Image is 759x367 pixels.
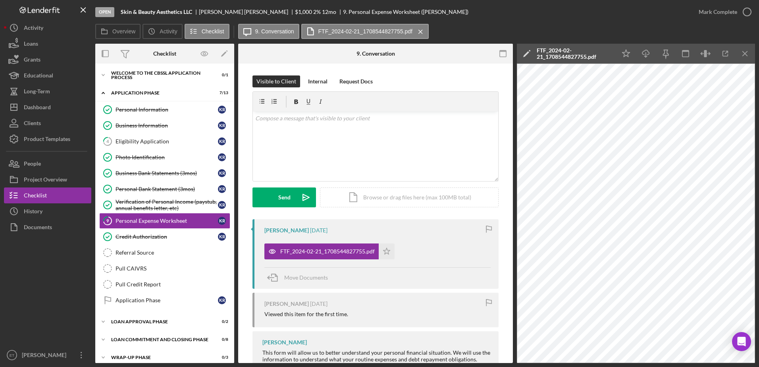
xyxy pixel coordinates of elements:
[4,83,91,99] button: Long-Term
[322,9,336,15] div: 12 mo
[99,245,230,261] a: Referral Source
[4,131,91,147] button: Product Templates
[255,28,294,35] label: 9. Conversation
[699,4,737,20] div: Mark Complete
[4,52,91,68] button: Grants
[4,36,91,52] button: Loans
[218,233,226,241] div: K R
[218,153,226,161] div: K R
[111,71,208,80] div: Welcome to the CBSSL Application Process
[278,187,291,207] div: Send
[295,8,312,15] span: $1,000
[256,75,296,87] div: Visible to Client
[160,28,177,35] label: Activity
[264,268,336,288] button: Move Documents
[99,102,230,118] a: Personal InformationKR
[4,187,91,203] button: Checklist
[116,249,230,256] div: Referral Source
[318,28,412,35] label: FTF_2024-02-21_1708544827755.pdf
[116,122,218,129] div: Business Information
[4,219,91,235] button: Documents
[218,201,226,209] div: K R
[99,133,230,149] a: 4Eligibility ApplicationKR
[199,9,295,15] div: [PERSON_NAME] [PERSON_NAME]
[99,197,230,213] a: Verification of Personal Income (paystub, annual benefits letter, etc)KR
[24,68,53,85] div: Educational
[116,106,218,113] div: Personal Information
[24,131,70,149] div: Product Templates
[4,99,91,115] button: Dashboard
[218,122,226,129] div: K R
[121,9,192,15] b: Skin & Beauty Aesthetics LLC
[24,36,38,54] div: Loans
[304,75,331,87] button: Internal
[116,297,218,303] div: Application Phase
[185,24,229,39] button: Checklist
[112,28,135,35] label: Overview
[24,115,41,133] div: Clients
[111,91,208,95] div: Application Phase
[335,75,377,87] button: Request Docs
[111,337,208,342] div: Loan Commitment and Closing Phase
[218,169,226,177] div: K R
[264,301,309,307] div: [PERSON_NAME]
[116,170,218,176] div: Business Bank Statements (3mos)
[24,187,47,205] div: Checklist
[310,227,327,234] time: 2025-08-14 20:20
[24,99,51,117] div: Dashboard
[24,83,50,101] div: Long-Term
[4,20,91,36] a: Activity
[264,227,309,234] div: [PERSON_NAME]
[262,339,307,346] div: [PERSON_NAME]
[252,187,316,207] button: Send
[99,149,230,165] a: Photo IdentificationKR
[99,165,230,181] a: Business Bank Statements (3mos)KR
[20,347,71,365] div: [PERSON_NAME]
[106,218,109,223] tspan: 9
[99,213,230,229] a: 9Personal Expense WorksheetKR
[95,24,141,39] button: Overview
[99,276,230,292] a: Pull Credit Report
[301,24,429,39] button: FTF_2024-02-21_1708544827755.pdf
[218,106,226,114] div: K R
[214,337,228,342] div: 0 / 8
[280,248,375,255] div: FTF_2024-02-21_1708544827755.pdf
[4,115,91,131] button: Clients
[111,319,208,324] div: Loan Approval Phase
[308,75,327,87] div: Internal
[99,229,230,245] a: Credit AuthorizationKR
[116,265,230,272] div: Pull CAIVRS
[356,50,395,57] div: 9. Conversation
[214,355,228,360] div: 0 / 3
[24,203,42,221] div: History
[310,301,327,307] time: 2025-08-14 19:24
[218,185,226,193] div: K R
[218,217,226,225] div: K R
[116,234,218,240] div: Credit Authorization
[116,138,218,145] div: Eligibility Application
[214,91,228,95] div: 7 / 13
[4,156,91,172] button: People
[202,28,224,35] label: Checklist
[339,75,373,87] div: Request Docs
[99,118,230,133] a: Business InformationKR
[24,52,40,70] div: Grants
[691,4,755,20] button: Mark Complete
[732,332,751,351] div: Open Intercom Messenger
[238,24,299,39] button: 9. Conversation
[116,199,218,211] div: Verification of Personal Income (paystub, annual benefits letter, etc)
[4,172,91,187] button: Project Overview
[24,172,67,189] div: Project Overview
[99,292,230,308] a: Application PhaseKR
[111,355,208,360] div: Wrap-Up Phase
[4,68,91,83] button: Educational
[95,7,114,17] div: Open
[313,9,321,15] div: 2 %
